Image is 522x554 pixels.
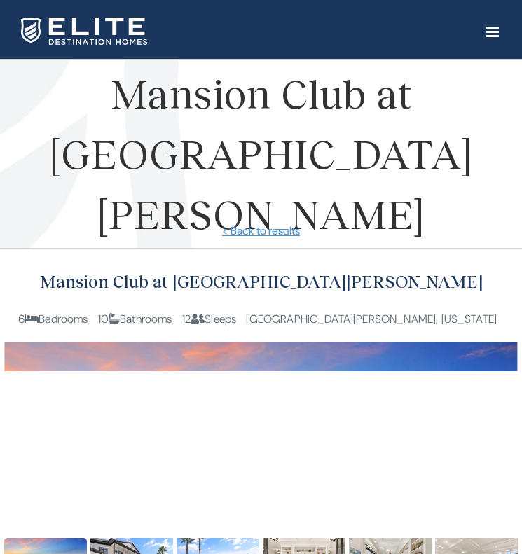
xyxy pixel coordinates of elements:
span: [GEOGRAPHIC_DATA][PERSON_NAME], [US_STATE] [246,312,497,326]
a: < Back to results [2,223,520,240]
img: Elite Destination Homes Logo [21,18,147,45]
span: 12 Sleeps [182,312,236,326]
h2: Mansion Club at [GEOGRAPHIC_DATA][PERSON_NAME] [4,268,518,296]
span: 6 Bedrooms [18,312,88,326]
a: Toggle mobile menu [486,25,501,39]
span: 10 Bathrooms [98,312,172,326]
h1: Mansion Club at [GEOGRAPHIC_DATA][PERSON_NAME] [21,63,501,244]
